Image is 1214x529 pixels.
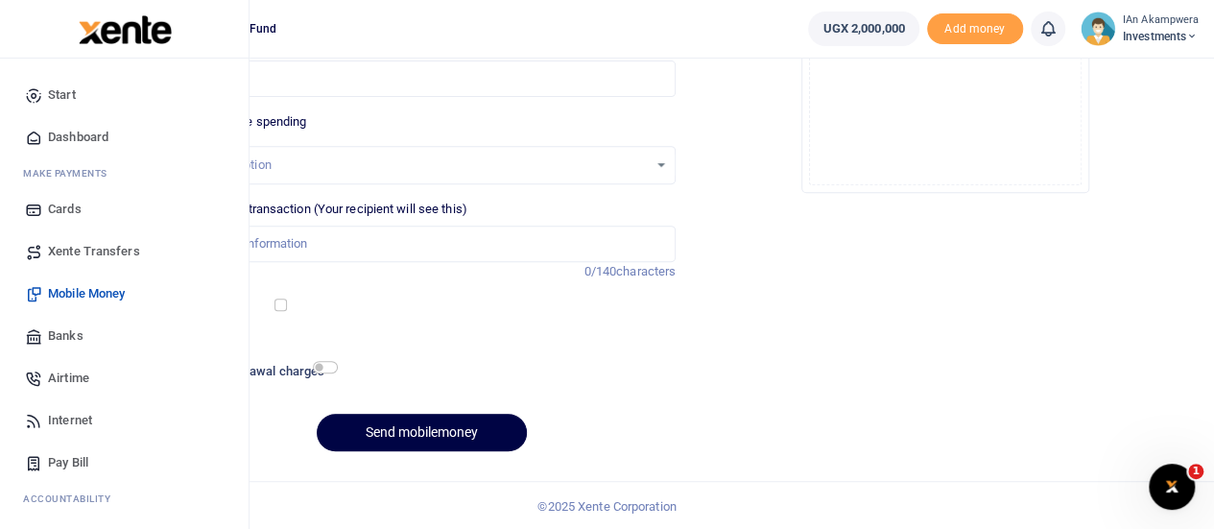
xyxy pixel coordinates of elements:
[168,200,467,219] label: Memo for this transaction (Your recipient will see this)
[15,74,233,116] a: Start
[48,326,83,346] span: Banks
[182,156,648,175] div: Select an option
[1123,28,1199,45] span: Investments
[616,264,676,278] span: characters
[15,188,233,230] a: Cards
[927,20,1023,35] a: Add money
[168,60,676,97] input: UGX
[822,19,904,38] span: UGX 2,000,000
[584,264,617,278] span: 0/140
[1081,12,1199,46] a: profile-user IAn akampwera Investments
[927,13,1023,45] span: Add money
[15,315,233,357] a: Banks
[15,273,233,315] a: Mobile Money
[48,453,88,472] span: Pay Bill
[1081,12,1115,46] img: profile-user
[37,492,110,506] span: countability
[15,116,233,158] a: Dashboard
[48,411,92,430] span: Internet
[800,12,926,46] li: Wallet ballance
[15,442,233,484] a: Pay Bill
[317,414,527,451] button: Send mobilemoney
[77,21,172,36] a: logo-small logo-large logo-large
[808,12,918,46] a: UGX 2,000,000
[48,200,82,219] span: Cards
[33,166,107,180] span: ake Payments
[1123,12,1199,29] small: IAn akampwera
[1149,464,1195,510] iframe: Intercom live chat
[927,13,1023,45] li: Toup your wallet
[15,230,233,273] a: Xente Transfers
[48,284,125,303] span: Mobile Money
[15,484,233,514] li: Ac
[48,369,89,388] span: Airtime
[48,85,76,105] span: Start
[15,399,233,442] a: Internet
[48,242,140,261] span: Xente Transfers
[1188,464,1203,479] span: 1
[48,128,108,147] span: Dashboard
[15,357,233,399] a: Airtime
[15,158,233,188] li: M
[79,15,172,44] img: logo-large
[168,226,676,262] input: Enter extra information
